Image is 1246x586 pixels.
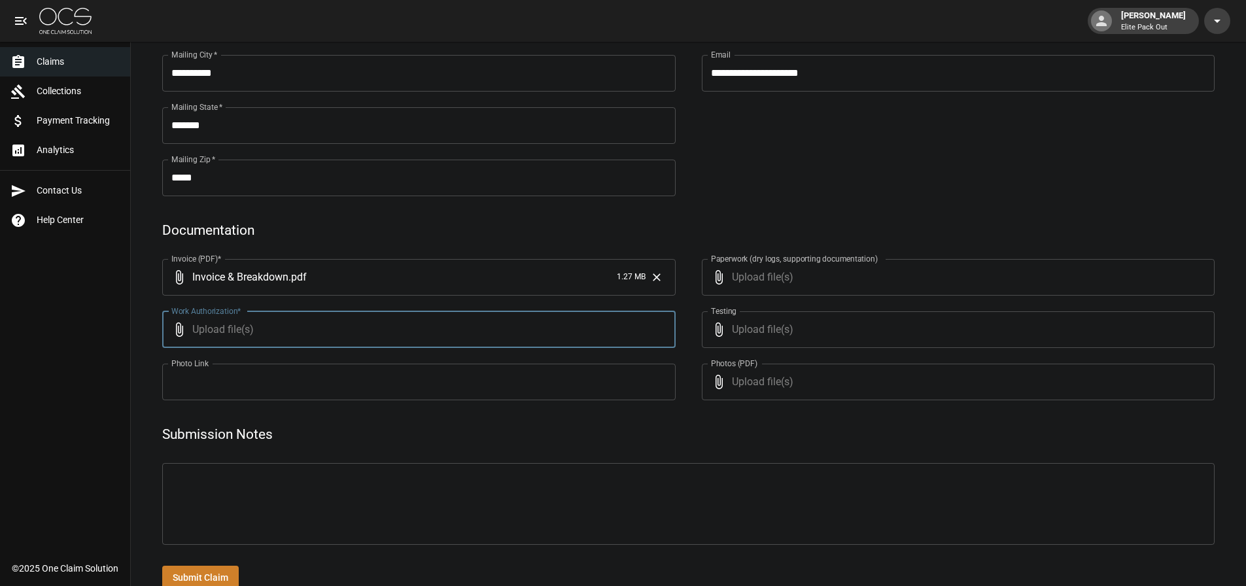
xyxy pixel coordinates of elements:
span: . pdf [288,269,307,284]
span: Claims [37,55,120,69]
label: Invoice (PDF)* [171,253,222,264]
button: open drawer [8,8,34,34]
label: Work Authorization* [171,305,241,317]
span: Upload file(s) [192,311,640,348]
img: ocs-logo-white-transparent.png [39,8,92,34]
span: Contact Us [37,184,120,198]
label: Mailing State [171,101,222,112]
span: Analytics [37,143,120,157]
span: Help Center [37,213,120,227]
label: Mailing Zip [171,154,216,165]
span: Upload file(s) [732,311,1180,348]
span: Upload file(s) [732,364,1180,400]
label: Testing [711,305,736,317]
span: Upload file(s) [732,259,1180,296]
label: Photos (PDF) [711,358,757,369]
button: Clear [647,267,666,287]
label: Paperwork (dry logs, supporting documentation) [711,253,878,264]
div: © 2025 One Claim Solution [12,562,118,575]
span: 1.27 MB [617,271,646,284]
span: Collections [37,84,120,98]
label: Photo Link [171,358,209,369]
span: Payment Tracking [37,114,120,128]
p: Elite Pack Out [1121,22,1186,33]
label: Email [711,49,731,60]
div: [PERSON_NAME] [1116,9,1191,33]
label: Mailing City [171,49,218,60]
span: Invoice & Breakdown [192,269,288,284]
